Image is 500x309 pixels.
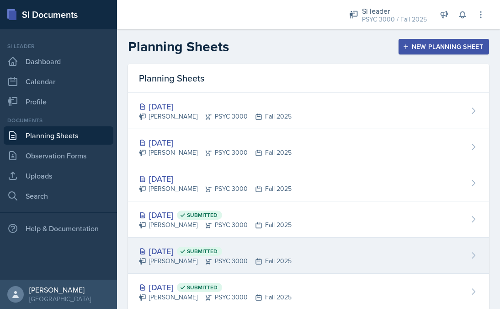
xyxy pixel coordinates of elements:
div: [DATE] [139,245,292,257]
span: Submitted [187,284,218,291]
a: [DATE] Submitted [PERSON_NAME]PSYC 3000Fall 2025 [128,238,489,274]
div: [PERSON_NAME] PSYC 3000 Fall 2025 [139,112,292,121]
span: Submitted [187,211,218,219]
a: [DATE] [PERSON_NAME]PSYC 3000Fall 2025 [128,129,489,165]
div: [DATE] [139,100,292,113]
a: Profile [4,92,113,111]
a: Dashboard [4,52,113,70]
span: Submitted [187,248,218,255]
a: Search [4,187,113,205]
div: [DATE] [139,281,292,293]
div: [GEOGRAPHIC_DATA] [29,294,91,304]
div: Si leader [362,5,427,16]
a: Observation Forms [4,146,113,165]
div: New Planning Sheet [404,43,483,50]
h2: Planning Sheets [128,38,229,55]
div: PSYC 3000 / Fall 2025 [362,15,427,24]
button: New Planning Sheet [399,39,489,54]
div: Documents [4,116,113,125]
a: Calendar [4,72,113,91]
div: [PERSON_NAME] PSYC 3000 Fall 2025 [139,220,292,230]
div: [PERSON_NAME] PSYC 3000 Fall 2025 [139,148,292,157]
div: [PERSON_NAME] PSYC 3000 Fall 2025 [139,293,292,302]
div: [PERSON_NAME] PSYC 3000 Fall 2025 [139,184,292,194]
a: [DATE] [PERSON_NAME]PSYC 3000Fall 2025 [128,93,489,129]
a: Uploads [4,167,113,185]
div: Planning Sheets [128,64,489,93]
div: Si leader [4,42,113,50]
a: Planning Sheets [4,126,113,145]
div: [PERSON_NAME] PSYC 3000 Fall 2025 [139,256,292,266]
div: [DATE] [139,209,292,221]
a: [DATE] Submitted [PERSON_NAME]PSYC 3000Fall 2025 [128,201,489,238]
div: [DATE] [139,173,292,185]
div: [DATE] [139,136,292,149]
div: [PERSON_NAME] [29,285,91,294]
div: Help & Documentation [4,219,113,238]
a: [DATE] [PERSON_NAME]PSYC 3000Fall 2025 [128,165,489,201]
